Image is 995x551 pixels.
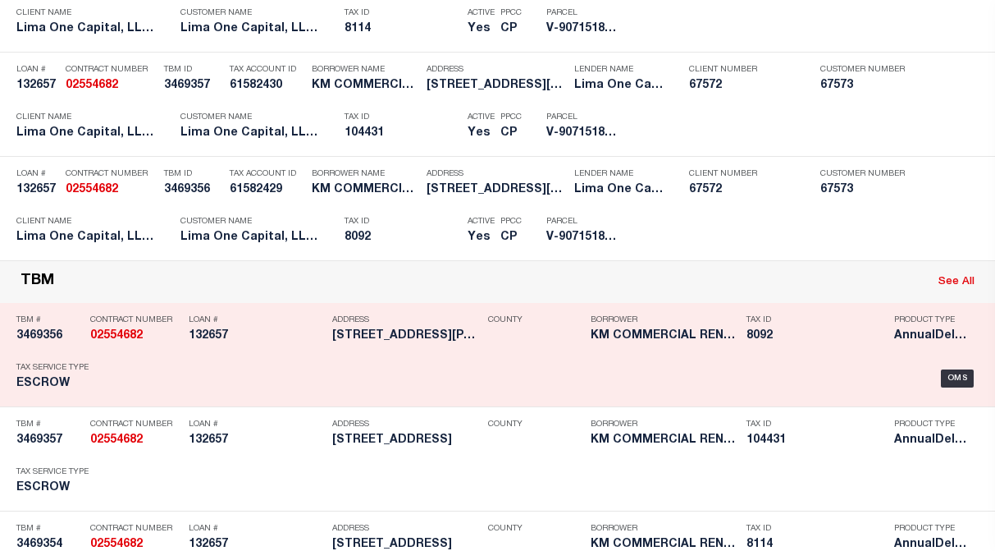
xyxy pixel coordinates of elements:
[894,420,968,429] p: Product Type
[16,112,156,122] p: Client Name
[90,329,180,343] h5: 02554682
[189,524,324,534] p: Loan #
[345,217,459,227] p: Tax ID
[90,524,180,534] p: Contract Number
[500,217,522,227] p: PPCC
[16,377,98,391] h5: ESCROW
[345,112,459,122] p: Tax ID
[345,126,459,140] h5: 104431
[164,65,221,75] p: TBM ID
[591,524,738,534] p: Borrower
[591,315,738,325] p: Borrower
[189,420,324,429] p: Loan #
[546,22,620,36] h5: V-9071518143621040692098
[546,231,620,245] h5: V-9071518143655450989829
[746,315,886,325] p: Tax ID
[189,329,324,343] h5: 132657
[500,126,522,140] h5: CP
[16,22,156,36] h5: Lima One Capital, LLC - Bridge Portfolio
[230,65,304,75] p: Tax Account ID
[16,183,57,197] h5: 132657
[574,79,664,93] h5: Lima One Capital, LLC - Term Po...
[500,22,522,36] h5: CP
[938,277,974,287] a: See All
[591,434,738,448] h5: KM COMMERCIAL RENTALS, LLC
[332,329,480,343] h5: 611 MAUNEY AVENUE
[345,22,459,36] h5: 8114
[488,315,582,325] p: County
[66,80,118,91] strong: 02554682
[500,8,522,18] p: PPCC
[189,434,324,448] h5: 132657
[468,217,495,227] p: Active
[332,434,480,448] h5: 517 N CHESTNUT STREET
[546,126,620,140] h5: V-9071518143690066177532
[164,183,221,197] h5: 3469356
[164,169,221,179] p: TBM ID
[546,8,620,18] p: Parcel
[180,22,320,36] h5: Lima One Capital, LLC - Term Portfolio
[820,65,905,75] p: Customer Number
[894,315,968,325] p: Product Type
[189,315,324,325] p: Loan #
[468,112,495,122] p: Active
[66,79,156,93] h5: 02554682
[180,112,320,122] p: Customer Name
[66,184,118,195] strong: 02554682
[689,169,796,179] p: Client Number
[16,434,82,448] h5: 3469357
[16,65,57,75] p: Loan #
[66,183,156,197] h5: 02554682
[746,434,886,448] h5: 104431
[90,434,180,448] h5: 02554682
[90,330,143,342] strong: 02554682
[820,79,902,93] h5: 67573
[574,183,664,197] h5: Lima One Capital, LLC - Term Po...
[16,217,156,227] p: Client Name
[689,79,796,93] h5: 67572
[941,370,974,388] div: OMS
[16,329,82,343] h5: 3469356
[332,420,480,429] p: Address
[16,315,82,325] p: TBM #
[312,169,418,179] p: Borrower Name
[16,481,98,495] h5: ESCROW
[16,363,98,373] p: Tax Service Type
[689,65,796,75] p: Client Number
[180,126,320,140] h5: Lima One Capital, LLC - Term Portfolio
[16,420,82,429] p: TBM #
[500,231,522,245] h5: CP
[574,65,664,75] p: Lender Name
[66,65,156,75] p: Contract Number
[16,8,156,18] p: Client Name
[488,524,582,534] p: County
[164,79,221,93] h5: 3469357
[180,217,320,227] p: Customer Name
[16,79,57,93] h5: 132657
[16,524,82,534] p: TBM #
[488,420,582,429] p: County
[468,22,492,36] h5: Yes
[16,231,156,245] h5: Lima One Capital, LLC - Bridge Portfolio
[820,169,905,179] p: Customer Number
[66,169,156,179] p: Contract Number
[427,169,566,179] p: Address
[180,231,320,245] h5: Lima One Capital, LLC - Term Portfolio
[230,169,304,179] p: Tax Account ID
[345,231,459,245] h5: 8092
[500,112,522,122] p: PPCC
[345,8,459,18] p: Tax ID
[90,420,180,429] p: Contract Number
[90,315,180,325] p: Contract Number
[90,434,143,446] strong: 02554682
[894,434,968,448] h5: AnnualDelinquency,Escrow
[312,183,418,197] h5: KM COMMERCIAL RENTALS, LLC
[21,273,54,292] div: TBM
[180,8,320,18] p: Customer Name
[820,183,902,197] h5: 67573
[427,65,566,75] p: Address
[468,126,492,140] h5: Yes
[689,183,796,197] h5: 67572
[332,524,480,534] p: Address
[746,329,886,343] h5: 8092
